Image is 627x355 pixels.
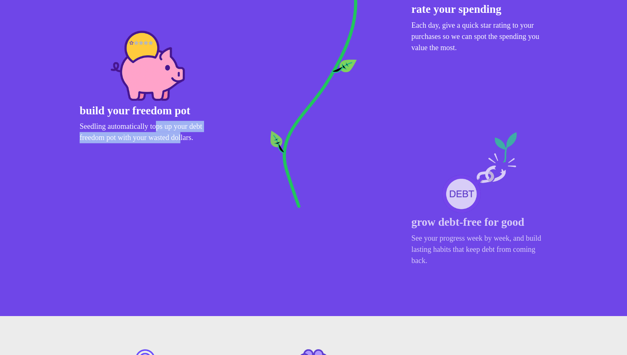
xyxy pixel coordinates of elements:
[411,20,547,53] p: Each day, give a quick star rating to your purchases so we can spot the spending you value the most.
[411,233,547,266] p: See your progress week by week, and build lasting habits that keep debt from coming back.
[80,121,216,143] p: Seedling automatically tops up your debt freedom pot with your wasted dollars.
[411,2,547,16] h4: rate your spending
[111,30,185,101] img: image
[80,104,216,117] h4: build your freedom pot
[442,133,517,213] img: image
[411,216,547,229] h4: grow debt-free for good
